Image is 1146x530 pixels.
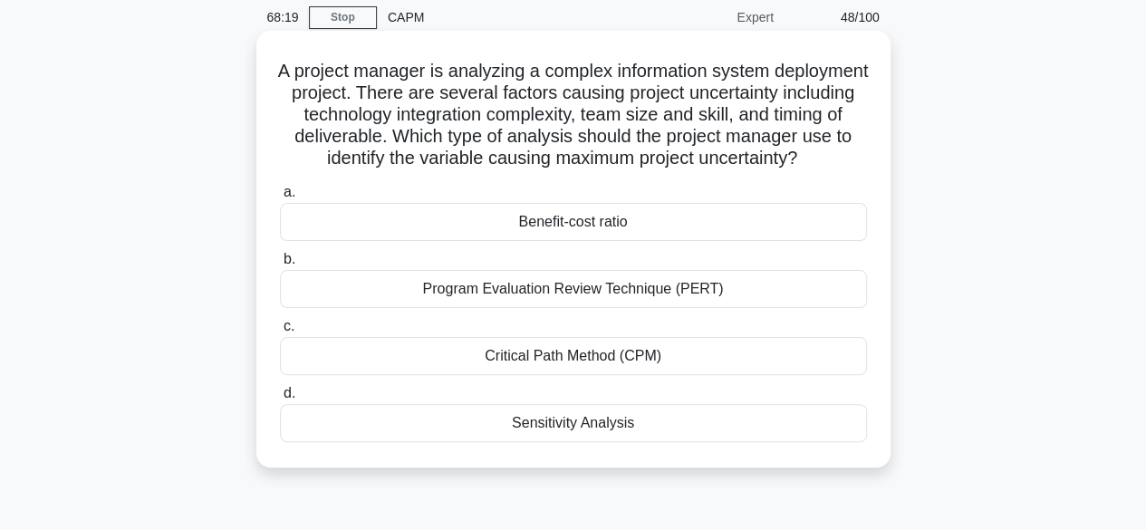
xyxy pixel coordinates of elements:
span: a. [284,184,295,199]
a: Stop [309,6,377,29]
div: Sensitivity Analysis [280,404,867,442]
span: d. [284,385,295,400]
span: c. [284,318,294,333]
div: Benefit-cost ratio [280,203,867,241]
div: Program Evaluation Review Technique (PERT) [280,270,867,308]
span: b. [284,251,295,266]
h5: A project manager is analyzing a complex information system deployment project. There are several... [278,60,869,170]
div: Critical Path Method (CPM) [280,337,867,375]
